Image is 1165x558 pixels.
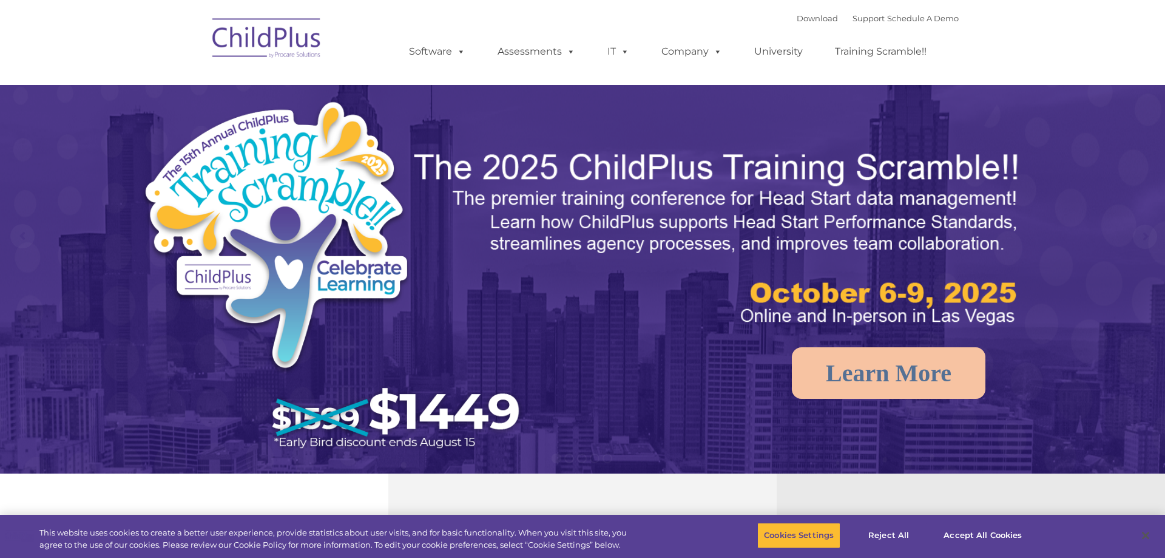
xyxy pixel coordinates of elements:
[797,13,838,23] a: Download
[797,13,959,23] font: |
[853,13,885,23] a: Support
[851,523,927,548] button: Reject All
[937,523,1028,548] button: Accept All Cookies
[39,527,641,551] div: This website uses cookies to create a better user experience, provide statistics about user visit...
[757,523,840,548] button: Cookies Settings
[595,39,641,64] a: IT
[485,39,587,64] a: Assessments
[1132,522,1159,549] button: Close
[823,39,939,64] a: Training Scramble!!
[792,347,985,399] a: Learn More
[887,13,959,23] a: Schedule A Demo
[397,39,478,64] a: Software
[206,10,328,70] img: ChildPlus by Procare Solutions
[742,39,815,64] a: University
[649,39,734,64] a: Company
